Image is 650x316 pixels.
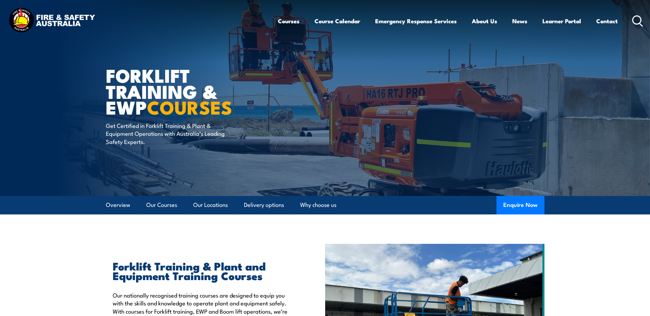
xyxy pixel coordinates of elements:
p: Get Certified in Forklift Training & Plant & Equipment Operations with Australia’s Leading Safety... [106,121,231,145]
a: Courses [278,12,299,30]
h1: Forklift Training & EWP [106,67,275,115]
a: Course Calendar [315,12,360,30]
button: Enquire Now [496,196,544,214]
a: About Us [472,12,497,30]
a: Emergency Response Services [375,12,457,30]
a: Contact [596,12,618,30]
a: Our Locations [193,196,228,214]
h2: Forklift Training & Plant and Equipment Training Courses [113,261,294,280]
strong: COURSES [147,92,232,121]
a: Learner Portal [542,12,581,30]
a: Our Courses [146,196,177,214]
a: Delivery options [244,196,284,214]
a: Why choose us [300,196,336,214]
a: Overview [106,196,130,214]
a: News [512,12,527,30]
